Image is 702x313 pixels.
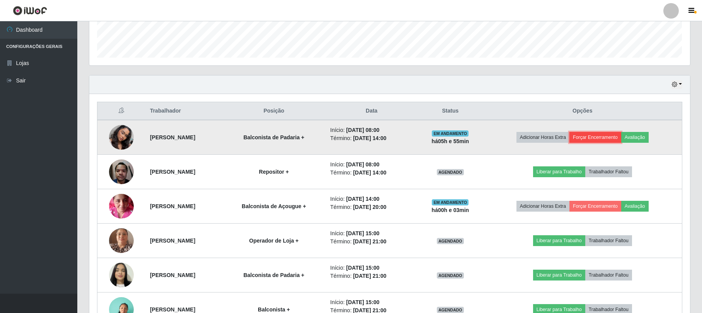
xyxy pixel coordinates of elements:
button: Adicionar Horas Extra [516,201,569,212]
strong: Balconista de Padaria + [244,134,305,140]
li: Início: [330,298,413,306]
strong: há 00 h e 03 min [432,207,469,213]
time: [DATE] 21:00 [353,273,386,279]
li: Início: [330,264,413,272]
strong: há 05 h e 55 min [432,138,469,144]
li: Início: [330,195,413,203]
strong: [PERSON_NAME] [150,272,195,278]
button: Trabalhador Faltou [585,270,632,281]
button: Liberar para Trabalho [533,166,585,177]
th: Trabalhador [145,102,222,120]
time: [DATE] 20:00 [353,204,386,210]
span: AGENDADO [437,169,464,175]
button: Liberar para Trabalho [533,235,585,246]
time: [DATE] 14:00 [346,196,380,202]
strong: [PERSON_NAME] [150,306,195,313]
time: [DATE] 15:00 [346,299,380,305]
time: [DATE] 15:00 [346,230,380,236]
li: Início: [330,229,413,238]
time: [DATE] 08:00 [346,161,380,168]
strong: Balconista de Açougue + [242,203,306,209]
strong: [PERSON_NAME] [150,203,195,209]
time: [DATE] 15:00 [346,265,380,271]
strong: Balconista de Padaria + [244,272,305,278]
button: Liberar para Trabalho [533,270,585,281]
strong: [PERSON_NAME] [150,169,195,175]
li: Término: [330,272,413,280]
button: Adicionar Horas Extra [516,132,569,143]
img: 1730323738403.jpeg [109,219,134,263]
th: Data [325,102,417,120]
span: EM ANDAMENTO [432,199,469,205]
strong: [PERSON_NAME] [150,238,195,244]
strong: Balconista + [258,306,290,313]
strong: Repositor + [259,169,289,175]
span: AGENDADO [437,272,464,279]
button: Forçar Encerramento [569,132,621,143]
th: Opções [483,102,682,120]
th: Status [417,102,483,120]
img: 1731366295724.jpeg [109,115,134,159]
strong: Operador de Loja + [249,238,299,244]
span: AGENDADO [437,238,464,244]
img: 1731929683743.jpeg [109,190,134,222]
time: [DATE] 14:00 [353,135,386,141]
img: CoreUI Logo [13,6,47,15]
button: Trabalhador Faltou [585,235,632,246]
button: Trabalhador Faltou [585,166,632,177]
li: Término: [330,169,413,177]
time: [DATE] 21:00 [353,238,386,245]
img: 1732552187376.jpeg [109,253,134,297]
li: Término: [330,134,413,142]
span: AGENDADO [437,307,464,313]
li: Início: [330,161,413,169]
button: Forçar Encerramento [569,201,621,212]
strong: [PERSON_NAME] [150,134,195,140]
button: Avaliação [621,132,649,143]
time: [DATE] 08:00 [346,127,380,133]
li: Término: [330,203,413,211]
li: Término: [330,238,413,246]
span: EM ANDAMENTO [432,130,469,137]
img: 1729471132560.jpeg [109,155,134,188]
th: Posição [222,102,326,120]
button: Avaliação [621,201,649,212]
time: [DATE] 14:00 [353,169,386,176]
li: Início: [330,126,413,134]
